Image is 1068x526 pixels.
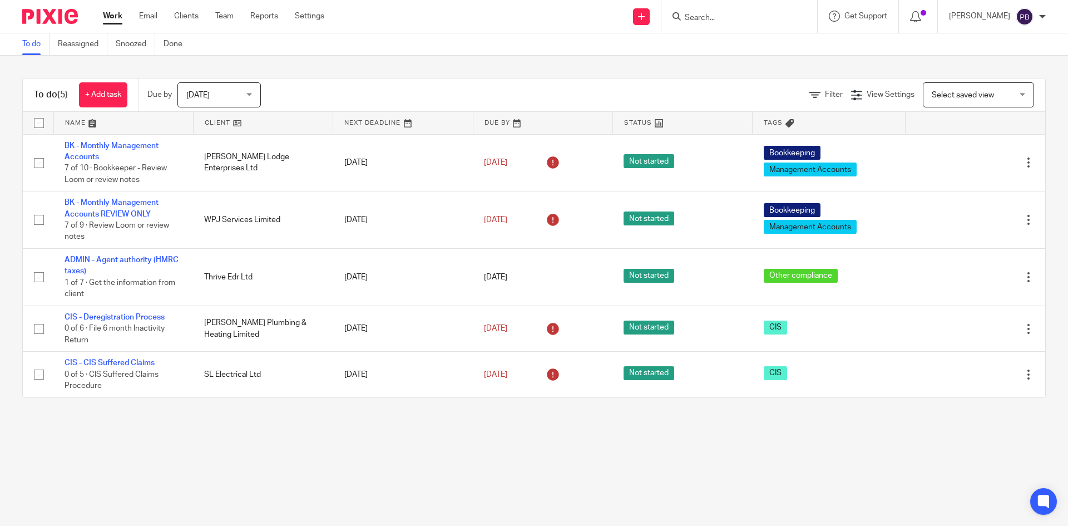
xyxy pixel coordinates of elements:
[624,366,674,380] span: Not started
[624,212,674,225] span: Not started
[764,220,857,234] span: Management Accounts
[22,33,50,55] a: To do
[764,321,787,335] span: CIS
[624,269,674,283] span: Not started
[116,33,155,55] a: Snoozed
[764,163,857,176] span: Management Accounts
[65,359,155,367] a: CIS - CIS Suffered Claims
[1016,8,1034,26] img: svg%3E
[484,159,507,166] span: [DATE]
[174,11,199,22] a: Clients
[684,13,784,23] input: Search
[764,366,787,380] span: CIS
[484,273,507,281] span: [DATE]
[65,371,159,390] span: 0 of 5 · CIS Suffered Claims Procedure
[764,146,820,160] span: Bookkeeping
[103,11,122,22] a: Work
[295,11,324,22] a: Settings
[764,120,783,126] span: Tags
[764,203,820,217] span: Bookkeeping
[79,82,127,107] a: + Add task
[250,11,278,22] a: Reports
[65,313,165,321] a: CIS - Deregistration Process
[484,325,507,332] span: [DATE]
[193,352,333,397] td: SL Electrical Ltd
[333,134,473,191] td: [DATE]
[333,191,473,249] td: [DATE]
[57,90,68,99] span: (5)
[764,269,838,283] span: Other compliance
[484,371,507,378] span: [DATE]
[193,134,333,191] td: [PERSON_NAME] Lodge Enterprises Ltd
[333,249,473,306] td: [DATE]
[22,9,78,24] img: Pixie
[65,325,165,344] span: 0 of 6 · File 6 month Inactivity Return
[932,91,994,99] span: Select saved view
[147,89,172,100] p: Due by
[164,33,191,55] a: Done
[867,91,914,99] span: View Settings
[65,164,167,184] span: 7 of 10 · Bookkeeper - Review Loom or review notes
[65,222,169,241] span: 7 of 9 · Review Loom or review notes
[333,306,473,351] td: [DATE]
[949,11,1010,22] p: [PERSON_NAME]
[624,154,674,168] span: Not started
[65,142,159,161] a: BK - Monthly Management Accounts
[193,306,333,351] td: [PERSON_NAME] Plumbing & Heating Limited
[844,12,887,20] span: Get Support
[139,11,157,22] a: Email
[484,216,507,224] span: [DATE]
[215,11,234,22] a: Team
[193,249,333,306] td: Thrive Edr Ltd
[65,199,159,218] a: BK - Monthly Management Accounts REVIEW ONLY
[58,33,107,55] a: Reassigned
[65,256,179,275] a: ADMIN - Agent authority (HMRC taxes)
[186,91,210,99] span: [DATE]
[624,321,674,335] span: Not started
[65,279,175,298] span: 1 of 7 · Get the information from client
[825,91,843,99] span: Filter
[333,352,473,397] td: [DATE]
[34,89,68,101] h1: To do
[193,191,333,249] td: WPJ Services Limited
